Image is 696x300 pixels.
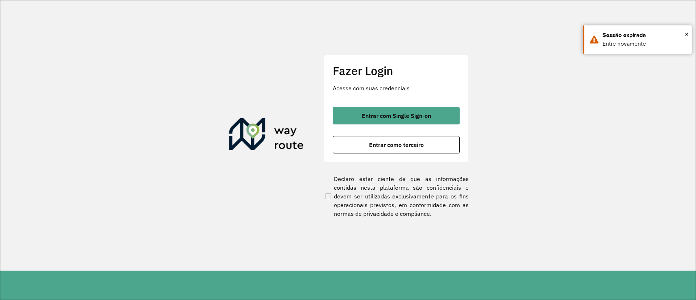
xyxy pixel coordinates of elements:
span: Entrar com Single Sign-on [362,113,431,119]
h2: Fazer Login [333,64,460,78]
label: Declaro estar ciente de que as informações contidas nesta plataforma são confidenciais e devem se... [324,174,469,218]
span: Entrar como terceiro [369,142,424,148]
button: Close [685,29,688,40]
p: Acesse com suas credenciais [333,84,460,93]
div: Entre novamente [602,40,686,48]
button: button [333,136,460,153]
button: button [333,107,460,124]
div: Sessão expirada [602,31,686,40]
span: × [685,29,688,40]
img: Roteirizador AmbevTech [229,118,304,153]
